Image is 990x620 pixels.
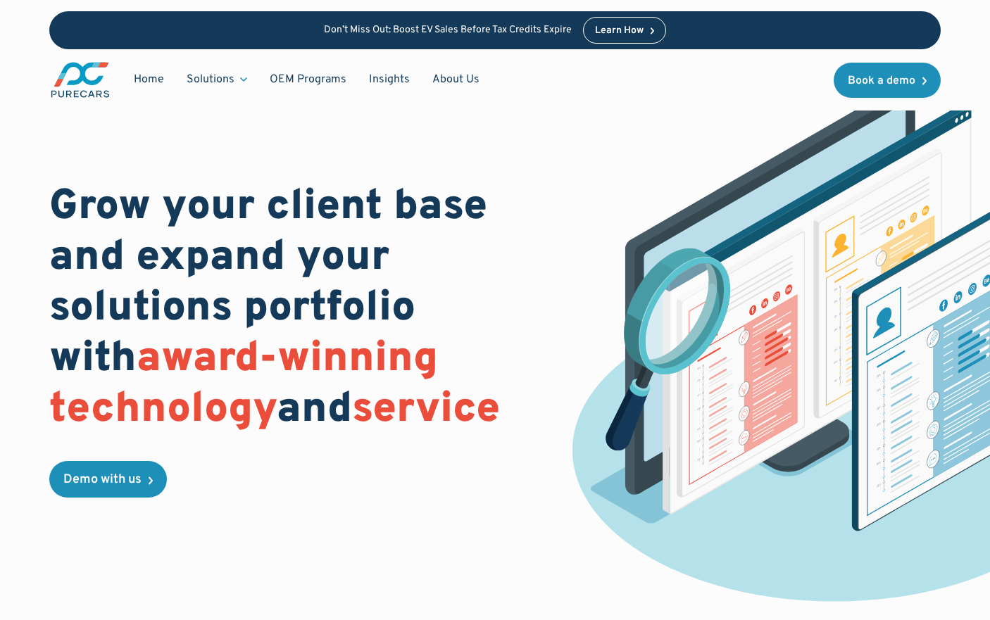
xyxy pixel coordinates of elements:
span: award-winning technology [49,333,438,437]
div: Learn How [595,26,644,36]
div: Book a demo [848,75,915,87]
h1: Grow your client base and expand your solutions portfolio with and [49,182,527,436]
a: Home [123,66,175,93]
div: Solutions [175,66,258,93]
div: Solutions [187,72,234,87]
a: Book a demo [834,63,941,98]
div: Demo with us [63,474,142,486]
a: Demo with us [49,461,167,498]
a: OEM Programs [258,66,358,93]
span: service [352,384,500,437]
img: purecars logo [49,61,111,99]
a: main [49,61,111,99]
p: Don’t Miss Out: Boost EV Sales Before Tax Credits Expire [324,25,572,37]
a: Learn How [583,17,667,44]
a: Insights [358,66,421,93]
a: About Us [421,66,491,93]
